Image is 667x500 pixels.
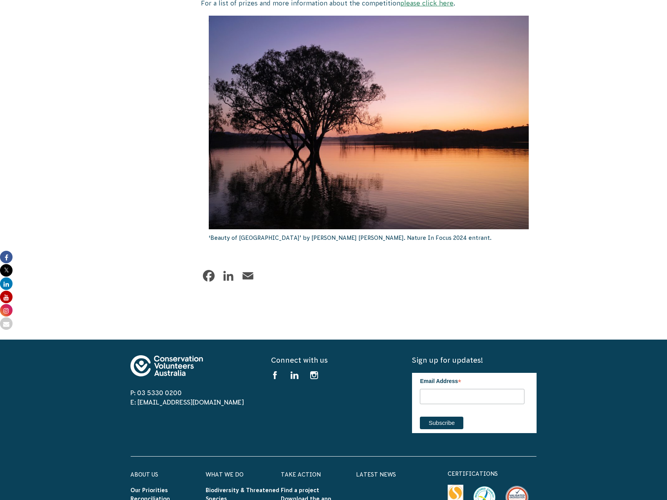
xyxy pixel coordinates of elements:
[201,268,217,284] a: Facebook
[206,471,244,478] a: What We Do
[209,229,529,246] p: ‘Beauty of [GEOGRAPHIC_DATA]’ by [PERSON_NAME] [PERSON_NAME]. Nature In Focus 2024 entrant.
[130,487,168,493] a: Our Priorities
[130,471,158,478] a: About Us
[130,399,244,406] a: E: [EMAIL_ADDRESS][DOMAIN_NAME]
[130,389,182,396] a: P: 03 5330 0200
[412,355,537,365] h5: Sign up for updates!
[271,355,396,365] h5: Connect with us
[420,373,524,388] label: Email Address
[356,471,396,478] a: Latest News
[281,471,321,478] a: Take Action
[448,469,537,478] p: certifications
[420,417,463,429] input: Subscribe
[240,268,256,284] a: Email
[281,487,319,493] a: Find a project
[130,355,203,376] img: logo-footer.svg
[221,268,236,284] a: LinkedIn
